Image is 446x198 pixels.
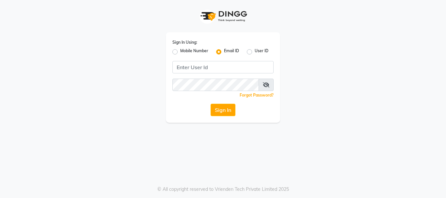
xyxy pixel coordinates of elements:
[211,104,235,116] button: Sign In
[255,48,268,56] label: User ID
[172,79,259,91] input: Username
[224,48,239,56] label: Email ID
[172,39,197,45] label: Sign In Using:
[172,61,274,73] input: Username
[240,93,274,98] a: Forgot Password?
[180,48,208,56] label: Mobile Number
[197,7,249,26] img: logo1.svg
